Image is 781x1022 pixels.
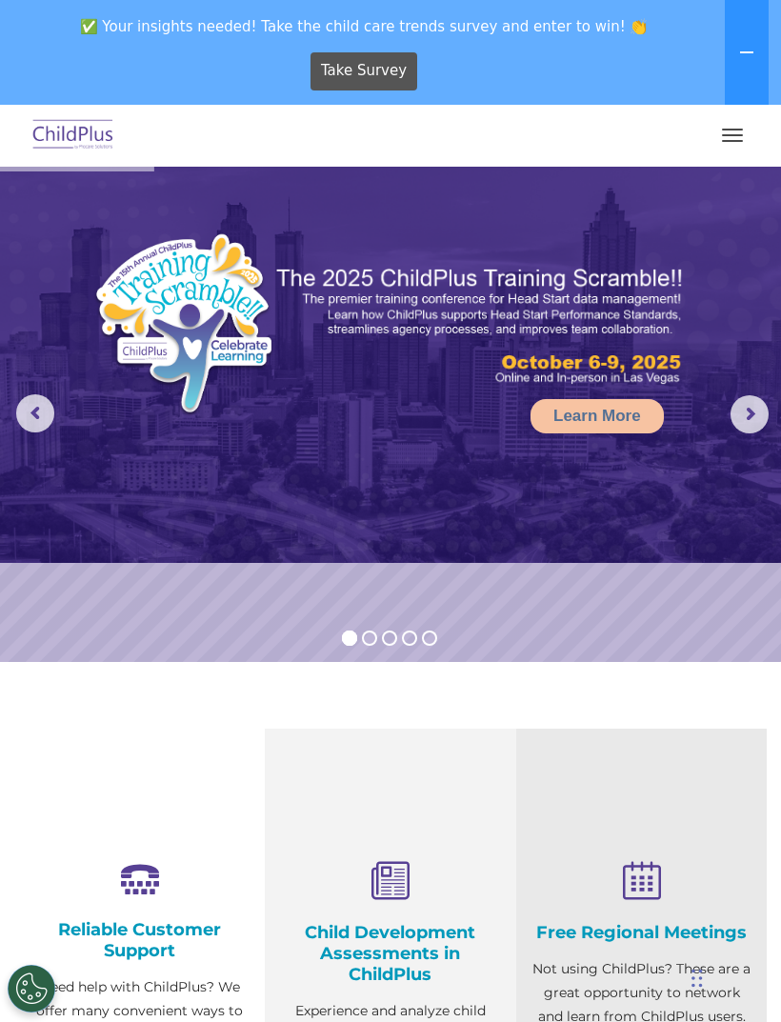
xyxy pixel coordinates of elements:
[321,54,407,88] span: Take Survey
[691,950,703,1007] div: Drag
[8,8,721,45] span: ✅ Your insights needed! Take the child care trends survey and enter to win! 👏
[531,399,664,433] a: Learn More
[460,816,781,1022] iframe: Chat Widget
[29,113,118,158] img: ChildPlus by Procare Solutions
[8,965,55,1012] button: Cookies Settings
[29,919,250,961] h4: Reliable Customer Support
[279,922,501,985] h4: Child Development Assessments in ChildPlus
[310,52,418,90] a: Take Survey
